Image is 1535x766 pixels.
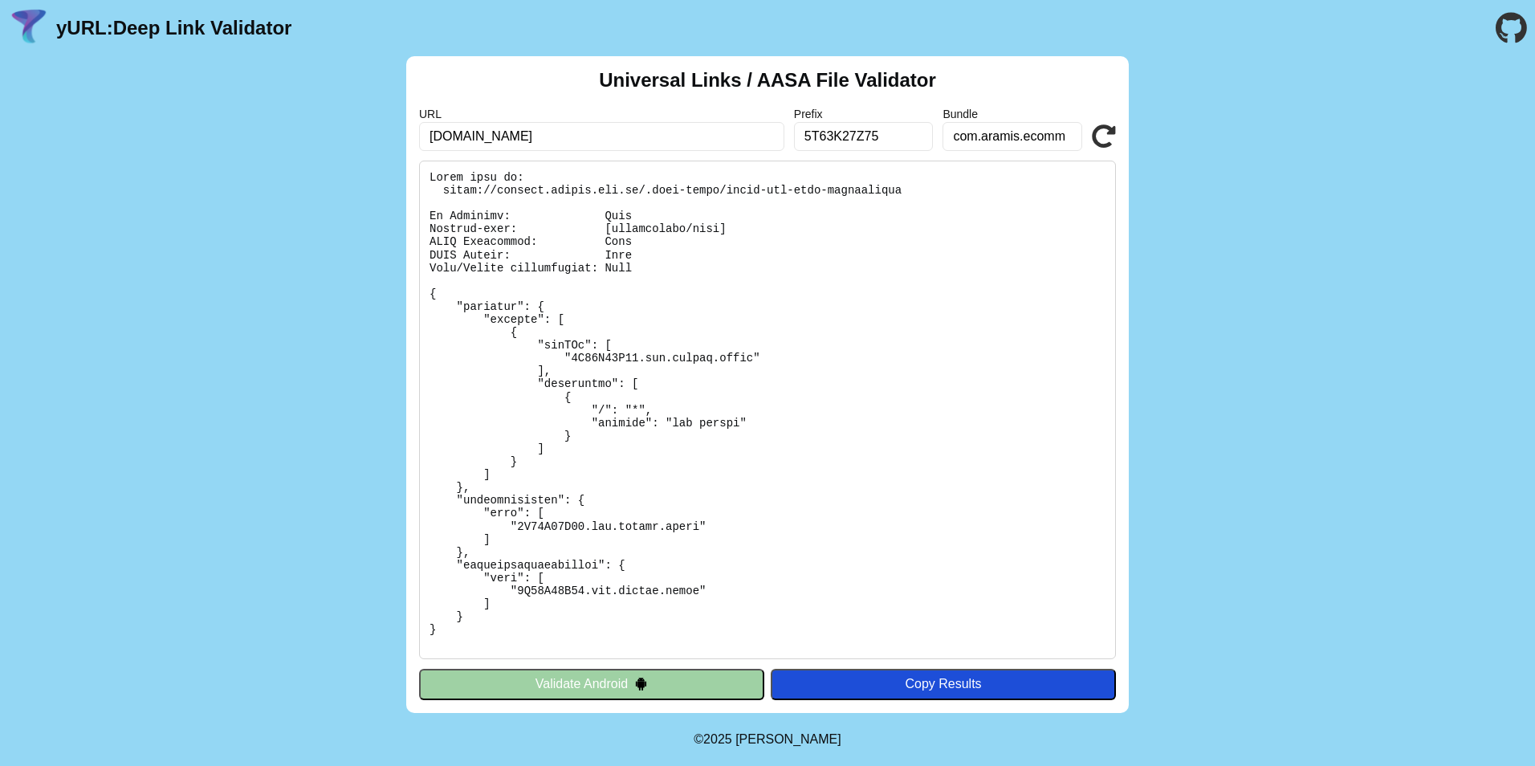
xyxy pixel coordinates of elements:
[419,669,764,699] button: Validate Android
[943,122,1082,151] input: Optional
[694,713,841,766] footer: ©
[599,69,936,92] h2: Universal Links / AASA File Validator
[943,108,1082,120] label: Bundle
[419,161,1116,659] pre: Lorem ipsu do: sitam://consect.adipis.eli.se/.doei-tempo/incid-utl-etdo-magnaaliqua En Adminimv: ...
[794,122,934,151] input: Optional
[703,732,732,746] span: 2025
[419,122,784,151] input: Required
[419,108,784,120] label: URL
[8,7,50,49] img: yURL Logo
[794,108,934,120] label: Prefix
[634,677,648,691] img: droidIcon.svg
[779,677,1108,691] div: Copy Results
[735,732,841,746] a: Michael Ibragimchayev's Personal Site
[56,17,291,39] a: yURL:Deep Link Validator
[771,669,1116,699] button: Copy Results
